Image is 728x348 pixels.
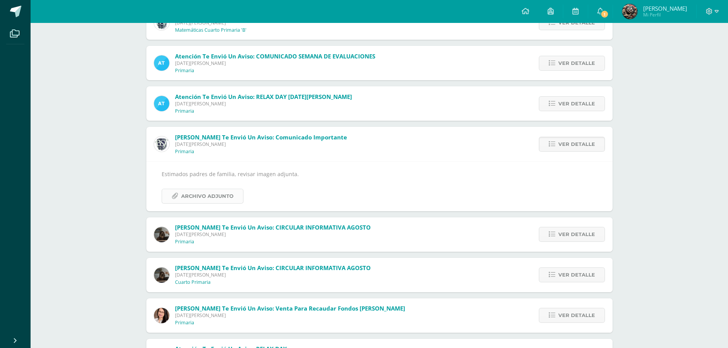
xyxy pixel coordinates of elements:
[558,137,595,151] span: Ver detalle
[175,93,352,100] span: Atención te envió un aviso: RELAX DAY [DATE][PERSON_NAME]
[175,264,371,272] span: [PERSON_NAME] te envió un aviso: CIRCULAR INFORMATIVA AGOSTO
[175,312,405,319] span: [DATE][PERSON_NAME]
[175,272,371,278] span: [DATE][PERSON_NAME]
[154,267,169,283] img: 225096a26acfc1687bffe5cda17b4a42.png
[154,55,169,71] img: 9fc725f787f6a993fc92a288b7a8b70c.png
[175,52,375,60] span: Atención te envió un aviso: COMUNICADO SEMANA DE EVALUACIONES
[643,5,687,12] span: [PERSON_NAME]
[154,96,169,111] img: 9fc725f787f6a993fc92a288b7a8b70c.png
[175,133,347,141] span: [PERSON_NAME] te envió un aviso: Comunicado Importante
[558,56,595,70] span: Ver detalle
[181,189,233,203] span: Archivo Adjunto
[154,308,169,323] img: d1f90f0812a01024d684830372caf62a.png
[175,100,352,107] span: [DATE][PERSON_NAME]
[558,97,595,111] span: Ver detalle
[175,239,194,245] p: Primaria
[175,108,194,114] p: Primaria
[643,11,687,18] span: Mi Perfil
[175,279,211,285] p: Cuarto Primaria
[558,308,595,322] span: Ver detalle
[175,27,246,33] p: Matemáticas Cuarto Primaria 'B'
[558,268,595,282] span: Ver detalle
[162,169,597,203] div: Estimados padres de familia, revisar imagen adjunta.
[175,149,194,155] p: Primaria
[600,10,609,18] span: 1
[154,136,169,152] img: 9b923b7a5257eca232f958b02ed92d0f.png
[175,304,405,312] span: [PERSON_NAME] te envió un aviso: Venta para recaudar fondos [PERSON_NAME]
[558,227,595,241] span: Ver detalle
[154,227,169,242] img: 225096a26acfc1687bffe5cda17b4a42.png
[175,141,347,147] span: [DATE][PERSON_NAME]
[175,320,194,326] p: Primaria
[175,223,371,231] span: [PERSON_NAME] te envió un aviso: CIRCULAR INFORMATIVA AGOSTO
[162,189,243,204] a: Archivo Adjunto
[175,68,194,74] p: Primaria
[622,4,637,19] img: 59b36a082c41914072a936266d466df8.png
[175,231,371,238] span: [DATE][PERSON_NAME]
[175,60,375,66] span: [DATE][PERSON_NAME]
